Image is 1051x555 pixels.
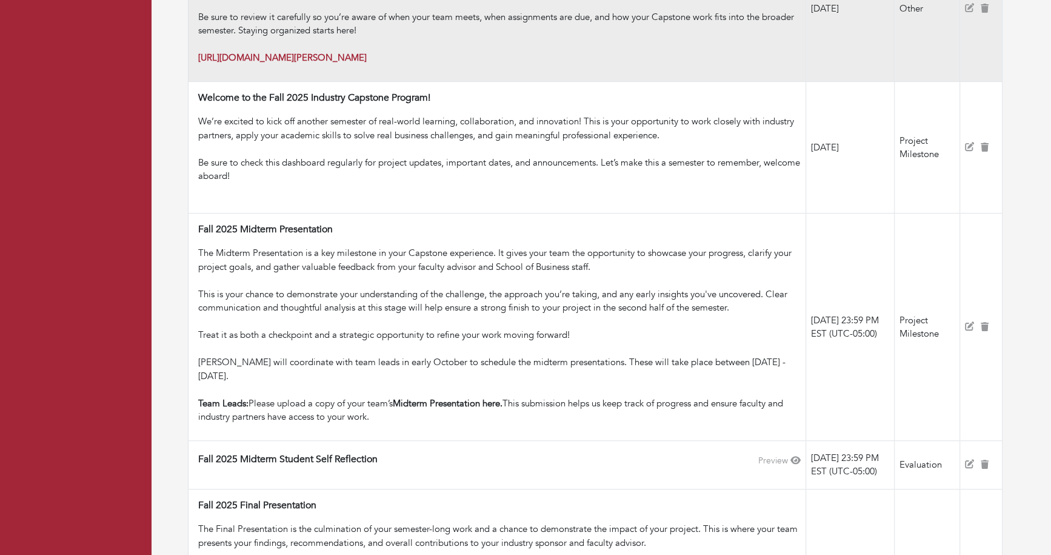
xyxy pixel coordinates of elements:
strong: Midterm Presentation here. [393,397,502,409]
td: Project Milestone [894,214,959,441]
td: [DATE] [806,81,894,213]
a: [URL][DOMAIN_NAME][PERSON_NAME] [198,52,367,64]
div: Be sure to review it carefully so you’re aware of when your team meets, when assignments are due,... [198,10,801,65]
div: Please upload a copy of your team’s This submission helps us keep track of progress and ensure fa... [198,397,801,424]
h4: Welcome to the Fall 2025 Industry Capstone Program! [198,92,430,104]
td: [DATE] 23:59 PM EST (UTC-05:00) [806,214,894,441]
strong: Team Leads: [198,397,249,409]
h4: Fall 2025 Final Presentation [198,500,316,511]
td: [DATE] 23:59 PM EST (UTC-05:00) [806,440,894,489]
h4: Fall 2025 Midterm Presentation [198,224,333,235]
td: Evaluation [894,440,959,489]
div: We’re excited to kick off another semester of real-world learning, collaboration, and innovation!... [198,115,801,156]
a: Preview [758,455,801,466]
div: The Midterm Presentation is a key milestone in your Capstone experience. It gives your team the o... [198,246,801,288]
div: Be sure to check this dashboard regularly for project updates, important dates, and announcements... [198,156,801,197]
h4: Fall 2025 Midterm Student Self Reflection [198,454,378,465]
div: Treat it as both a checkpoint and a strategic opportunity to refine your work moving forward! [PE... [198,328,801,397]
td: Project Milestone [894,81,959,213]
div: This is your chance to demonstrate your understanding of the challenge, the approach you’re takin... [198,288,801,329]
